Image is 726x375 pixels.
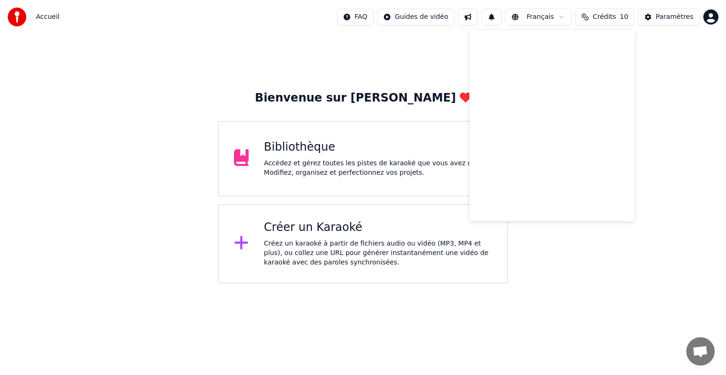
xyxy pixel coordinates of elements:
div: Accédez et gérez toutes les pistes de karaoké que vous avez créées. Modifiez, organisez et perfec... [264,159,492,178]
div: Ouvrir le chat [686,337,715,366]
div: Créer un Karaoké [264,220,492,235]
div: Bienvenue sur [PERSON_NAME] [255,91,471,106]
div: Bibliothèque [264,140,492,155]
button: Guides de vidéo [377,9,454,26]
span: Crédits [593,12,616,22]
span: Accueil [36,12,60,22]
div: Paramètres [656,12,693,22]
nav: breadcrumb [36,12,60,22]
div: Créez un karaoké à partir de fichiers audio ou vidéo (MP3, MP4 et plus), ou collez une URL pour g... [264,239,492,267]
button: FAQ [337,9,373,26]
button: Crédits10 [575,9,634,26]
span: 10 [620,12,628,22]
img: youka [8,8,26,26]
button: Paramètres [638,9,700,26]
